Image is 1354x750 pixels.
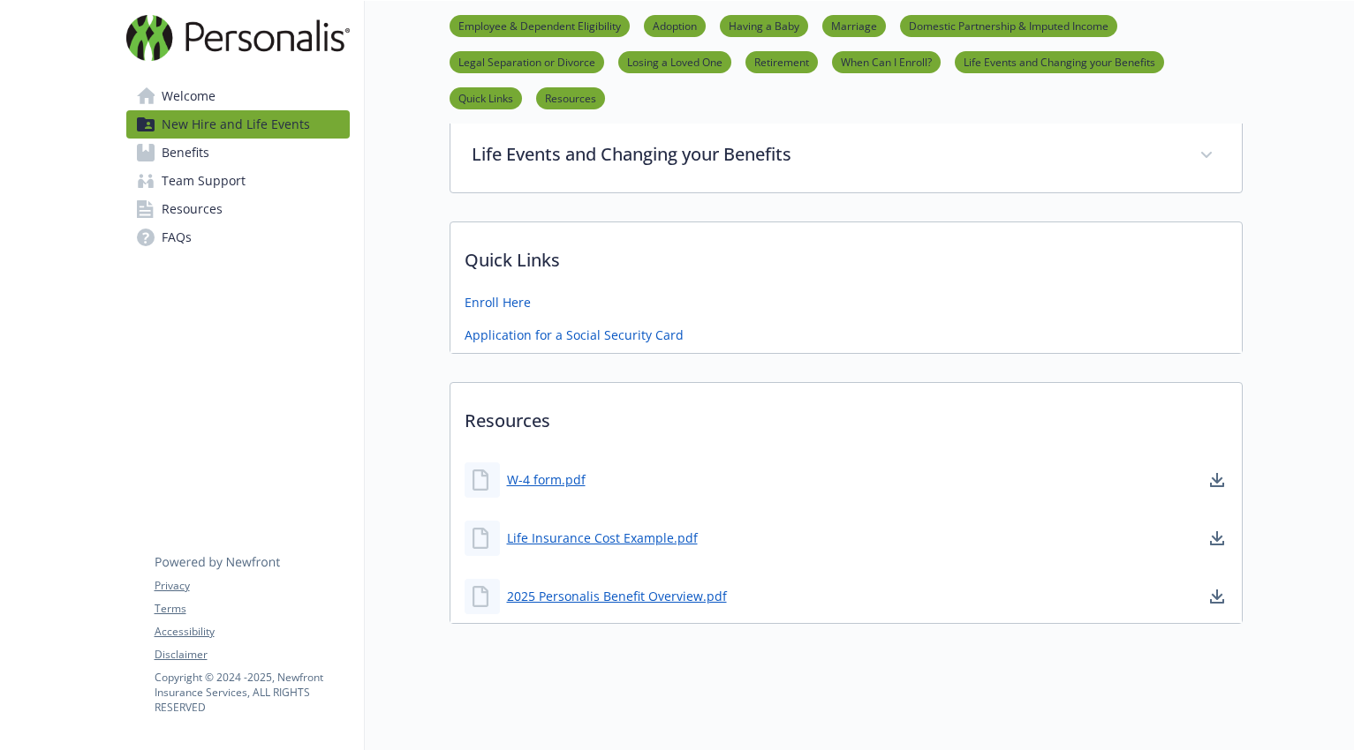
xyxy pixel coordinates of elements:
a: Accessibility [155,624,349,640]
a: Life Events and Changing your Benefits [955,53,1164,70]
a: Resources [536,89,605,106]
a: Losing a Loved One [618,53,731,70]
a: Domestic Partnership & Imputed Income [900,17,1117,34]
span: FAQs [162,223,192,251]
a: Terms [155,601,349,617]
a: Benefits [126,139,350,167]
div: Life Events and Changing your Benefits [450,120,1242,192]
a: download document [1206,528,1228,549]
span: New Hire and Life Events [162,110,310,139]
a: Legal Separation or Divorce [450,53,604,70]
a: W-4 form.pdf [507,470,586,489]
p: Copyright © 2024 - 2025 , Newfront Insurance Services, ALL RIGHTS RESERVED [155,670,349,715]
a: Adoption [644,17,706,34]
a: Welcome [126,82,350,110]
a: Life Insurance Cost Example.pdf [507,529,698,547]
a: download document [1206,586,1228,607]
a: Retirement [745,53,818,70]
a: New Hire and Life Events [126,110,350,139]
a: Resources [126,195,350,223]
a: Application for a Social Security Card [465,326,684,344]
a: Employee & Dependent Eligibility [450,17,630,34]
a: download document [1206,469,1228,491]
a: When Can I Enroll? [832,53,941,70]
span: Benefits [162,139,209,167]
a: 2025 Personalis Benefit Overview.pdf [507,587,727,605]
a: Quick Links [450,89,522,106]
p: Resources [450,383,1242,448]
p: Quick Links [450,222,1242,288]
span: Welcome [162,82,216,110]
a: Team Support [126,167,350,195]
span: Resources [162,195,223,223]
a: FAQs [126,223,350,251]
a: Disclaimer [155,647,349,663]
span: Team Support [162,167,246,195]
p: Life Events and Changing your Benefits [472,141,1178,168]
a: Enroll Here [465,293,531,311]
a: Marriage [822,17,886,34]
a: Privacy [155,578,349,594]
a: Having a Baby [720,17,808,34]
